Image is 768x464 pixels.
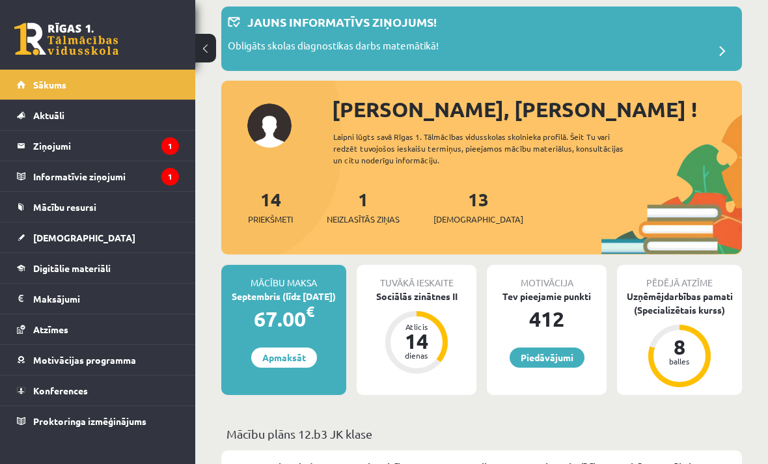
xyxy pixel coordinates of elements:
[17,131,179,161] a: Ziņojumi1
[33,415,146,427] span: Proktoringa izmēģinājums
[327,187,400,226] a: 1Neizlasītās ziņas
[487,290,607,303] div: Tev pieejamie punkti
[17,223,179,252] a: [DEMOGRAPHIC_DATA]
[617,290,742,317] div: Uzņēmējdarbības pamati (Specializētais kurss)
[397,351,436,359] div: dienas
[228,38,439,57] p: Obligāts skolas diagnostikas darbs matemātikā!
[33,131,179,161] legend: Ziņojumi
[161,168,179,185] i: 1
[17,253,179,283] a: Digitālie materiāli
[327,213,400,226] span: Neizlasītās ziņas
[33,284,179,314] legend: Maksājumi
[17,375,179,405] a: Konferences
[17,284,179,314] a: Maksājumi
[487,303,607,334] div: 412
[332,94,742,125] div: [PERSON_NAME], [PERSON_NAME] !
[248,187,293,226] a: 14Priekšmeti
[17,192,179,222] a: Mācību resursi
[251,348,317,368] a: Apmaksāt
[357,265,476,290] div: Tuvākā ieskaite
[617,265,742,290] div: Pēdējā atzīme
[228,13,735,64] a: Jauns informatīvs ziņojums! Obligāts skolas diagnostikas darbs matemātikā!
[397,323,436,331] div: Atlicis
[17,161,179,191] a: Informatīvie ziņojumi1
[333,131,646,166] div: Laipni lūgts savā Rīgas 1. Tālmācības vidusskolas skolnieka profilā. Šeit Tu vari redzēt tuvojošo...
[247,13,437,31] p: Jauns informatīvs ziņojums!
[17,345,179,375] a: Motivācijas programma
[221,265,346,290] div: Mācību maksa
[33,262,111,274] span: Digitālie materiāli
[306,302,314,321] span: €
[433,187,523,226] a: 13[DEMOGRAPHIC_DATA]
[510,348,584,368] a: Piedāvājumi
[33,232,135,243] span: [DEMOGRAPHIC_DATA]
[433,213,523,226] span: [DEMOGRAPHIC_DATA]
[248,213,293,226] span: Priekšmeti
[221,303,346,334] div: 67.00
[226,425,737,443] p: Mācību plāns 12.b3 JK klase
[33,385,88,396] span: Konferences
[33,109,64,121] span: Aktuāli
[221,290,346,303] div: Septembris (līdz [DATE])
[17,70,179,100] a: Sākums
[33,323,68,335] span: Atzīmes
[14,23,118,55] a: Rīgas 1. Tālmācības vidusskola
[17,100,179,130] a: Aktuāli
[17,406,179,436] a: Proktoringa izmēģinājums
[660,357,699,365] div: balles
[33,354,136,366] span: Motivācijas programma
[357,290,476,303] div: Sociālās zinātnes II
[33,79,66,90] span: Sākums
[357,290,476,375] a: Sociālās zinātnes II Atlicis 14 dienas
[33,201,96,213] span: Mācību resursi
[660,336,699,357] div: 8
[617,290,742,389] a: Uzņēmējdarbības pamati (Specializētais kurss) 8 balles
[33,161,179,191] legend: Informatīvie ziņojumi
[161,137,179,155] i: 1
[487,265,607,290] div: Motivācija
[17,314,179,344] a: Atzīmes
[397,331,436,351] div: 14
